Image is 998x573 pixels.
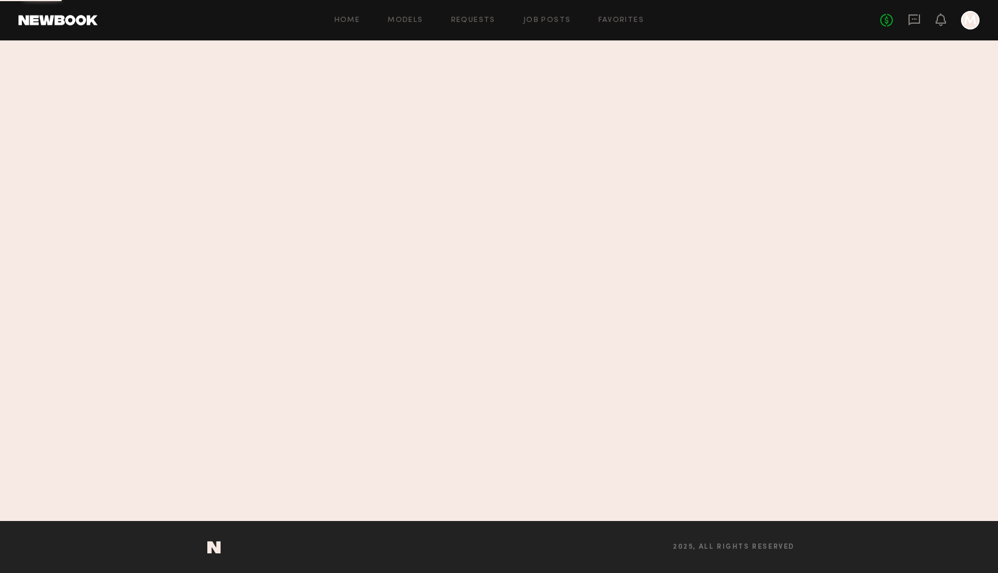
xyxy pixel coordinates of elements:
[523,17,571,24] a: Job Posts
[598,17,644,24] a: Favorites
[451,17,496,24] a: Requests
[388,17,423,24] a: Models
[961,11,980,29] a: M
[673,544,795,551] span: 2025, all rights reserved
[334,17,360,24] a: Home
